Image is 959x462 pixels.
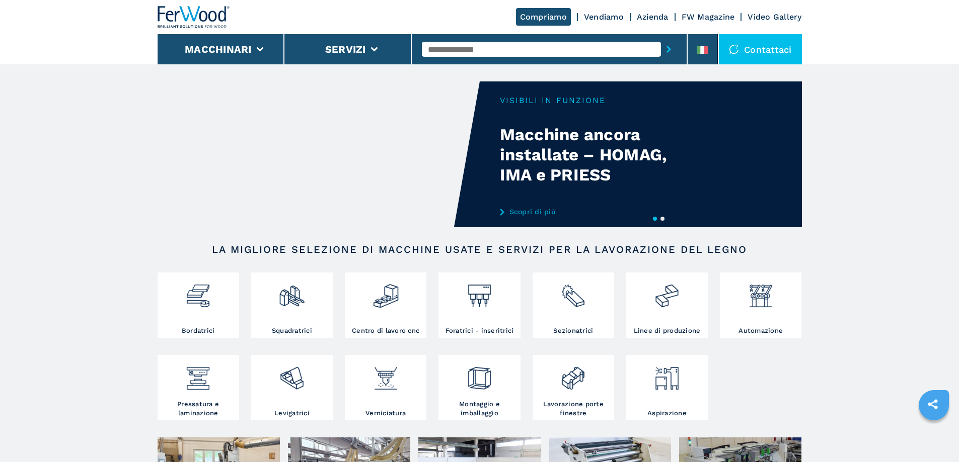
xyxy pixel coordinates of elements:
[653,275,680,309] img: linee_di_produzione_2.png
[352,326,419,335] h3: Centro di lavoro cnc
[438,355,520,420] a: Montaggio e imballaggio
[647,409,687,418] h3: Aspirazione
[653,357,680,392] img: aspirazione_1.png
[533,272,614,338] a: Sezionatrici
[560,357,586,392] img: lavorazione_porte_finestre_2.png
[748,275,774,309] img: automazione.png
[185,275,211,309] img: bordatrici_1.png
[272,326,312,335] h3: Squadratrici
[920,392,945,417] a: sharethis
[158,355,239,420] a: Pressatura e laminazione
[365,409,406,418] h3: Verniciatura
[637,12,669,22] a: Azienda
[653,217,657,221] button: 1
[553,326,593,335] h3: Sezionatrici
[739,326,783,335] h3: Automazione
[251,272,333,338] a: Squadratrici
[634,326,701,335] h3: Linee di produzione
[190,243,770,255] h2: LA MIGLIORE SELEZIONE DI MACCHINE USATE E SERVIZI PER LA LAVORAZIONE DEL LEGNO
[446,326,514,335] h3: Foratrici - inseritrici
[373,275,399,309] img: centro_di_lavoro_cnc_2.png
[441,400,518,418] h3: Montaggio e imballaggio
[729,44,739,54] img: Contattaci
[560,275,586,309] img: sezionatrici_2.png
[682,12,735,22] a: FW Magazine
[626,355,708,420] a: Aspirazione
[325,43,366,55] button: Servizi
[373,357,399,392] img: verniciatura_1.png
[158,272,239,338] a: Bordatrici
[720,272,801,338] a: Automazione
[584,12,624,22] a: Vendiamo
[500,208,697,216] a: Scopri di più
[345,272,426,338] a: Centro di lavoro cnc
[274,409,310,418] h3: Levigatrici
[160,400,237,418] h3: Pressatura e laminazione
[185,357,211,392] img: pressa-strettoia.png
[278,357,305,392] img: levigatrici_2.png
[660,217,665,221] button: 2
[748,12,801,22] a: Video Gallery
[516,8,571,26] a: Compriamo
[719,34,802,64] div: Contattaci
[661,38,677,61] button: submit-button
[278,275,305,309] img: squadratrici_2.png
[466,275,493,309] img: foratrici_inseritrici_2.png
[438,272,520,338] a: Foratrici - inseritrici
[158,6,230,28] img: Ferwood
[158,81,480,227] video: Your browser does not support the video tag.
[182,326,215,335] h3: Bordatrici
[185,43,252,55] button: Macchinari
[345,355,426,420] a: Verniciatura
[533,355,614,420] a: Lavorazione porte finestre
[251,355,333,420] a: Levigatrici
[626,272,708,338] a: Linee di produzione
[535,400,612,418] h3: Lavorazione porte finestre
[466,357,493,392] img: montaggio_imballaggio_2.png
